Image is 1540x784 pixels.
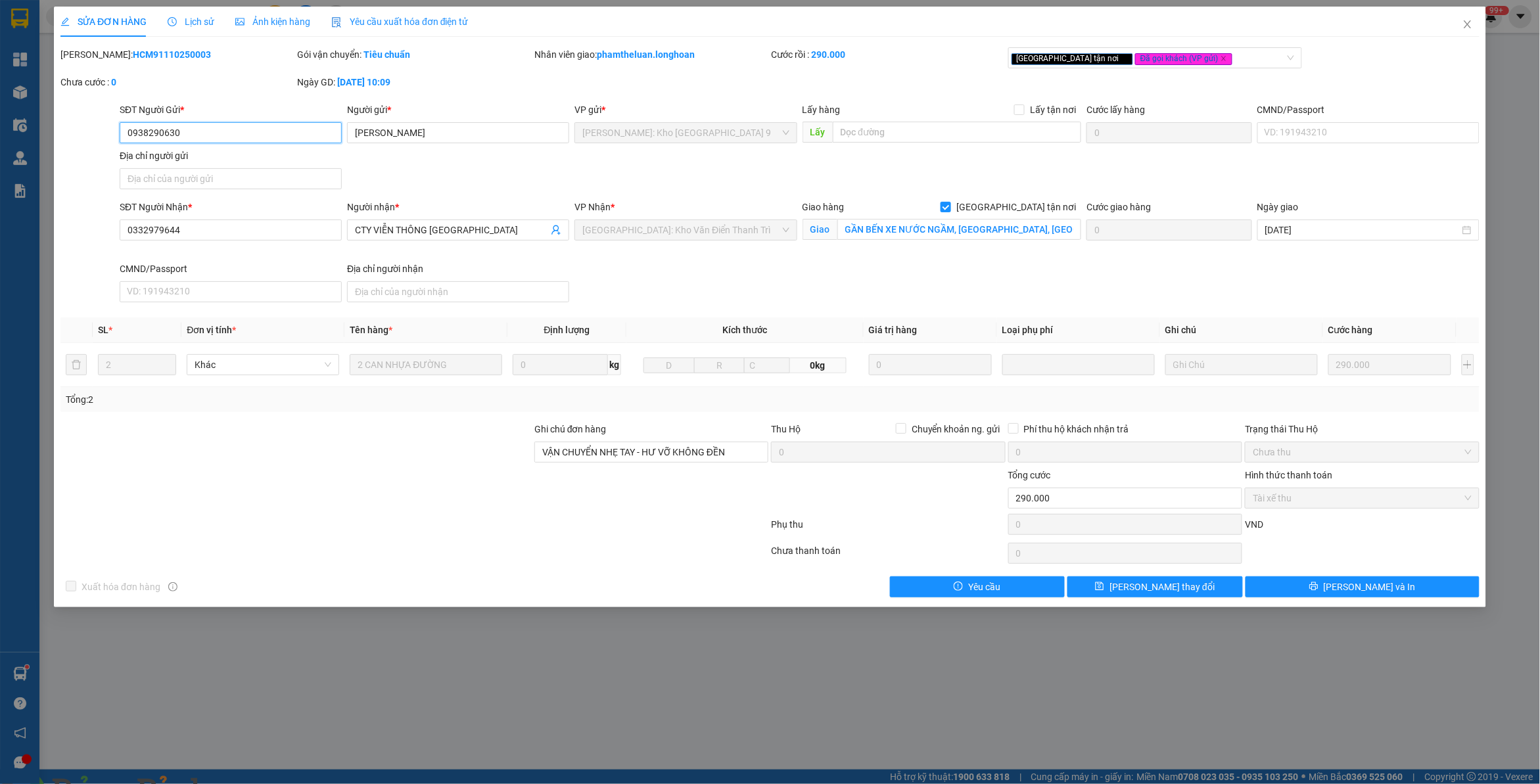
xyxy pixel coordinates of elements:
[534,424,607,434] label: Ghi chú đơn hàng
[133,49,211,60] b: HCM91110250003
[66,354,87,375] button: delete
[574,103,797,117] div: VP gửi
[722,325,767,335] span: Kích thước
[1109,580,1215,594] span: [PERSON_NAME] thay đổi
[574,202,611,212] span: VP Nhận
[120,168,342,189] input: Địa chỉ của người gửi
[968,580,1000,594] span: Yêu cầu
[1086,104,1145,115] label: Cước lấy hàng
[790,357,846,373] span: 0kg
[597,49,695,60] b: phamtheluan.longhoan
[187,325,236,335] span: Đơn vị tính
[60,17,70,26] span: edit
[534,47,768,62] div: Nhân viên giao:
[1245,470,1332,480] label: Hình thức thanh toán
[534,442,768,463] input: Ghi chú đơn hàng
[770,543,1006,566] div: Chưa thanh toán
[347,200,569,214] div: Người nhận
[803,122,833,143] span: Lấy
[1086,122,1252,143] input: Cước lấy hàng
[76,580,166,594] span: Xuất hóa đơn hàng
[803,104,841,115] span: Lấy hàng
[331,17,342,28] img: icon
[195,355,331,375] span: Khác
[60,75,294,89] div: Chưa cước :
[582,123,789,143] span: Hồ Chí Minh: Kho Thủ Đức & Quận 9
[744,357,790,373] input: C
[1019,422,1134,436] span: Phí thu hộ khách nhận trả
[350,325,392,335] span: Tên hàng
[1160,317,1323,343] th: Ghi chú
[347,281,569,302] input: Địa chỉ của người nhận
[544,325,590,335] span: Định lượng
[694,357,745,373] input: R
[235,16,310,27] span: Ảnh kiện hàng
[1328,325,1373,335] span: Cước hàng
[951,200,1081,214] span: [GEOGRAPHIC_DATA] tận nơi
[120,103,342,117] div: SĐT Người Gửi
[1246,576,1480,597] button: printer[PERSON_NAME] và In
[347,103,569,117] div: Người gửi
[1121,55,1128,62] span: close
[235,17,245,26] span: picture
[837,219,1082,240] input: Giao tận nơi
[1025,103,1081,117] span: Lấy tận nơi
[98,325,108,335] span: SL
[1462,354,1474,375] button: plus
[1253,488,1471,508] span: Tài xế thu
[582,220,789,240] span: Hà Nội: Kho Văn Điển Thanh Trì
[771,47,1005,62] div: Cước rồi :
[1324,580,1416,594] span: [PERSON_NAME] và In
[954,582,963,592] span: exclamation-circle
[1253,442,1471,462] span: Chưa thu
[1257,103,1480,117] div: CMND/Passport
[1086,219,1252,241] input: Cước giao hàng
[1067,576,1242,597] button: save[PERSON_NAME] thay đổi
[1135,53,1232,65] span: Đã gọi khách (VP gửi)
[643,357,695,373] input: D
[770,517,1006,540] div: Phụ thu
[1245,422,1479,436] div: Trạng thái Thu Hộ
[608,354,621,375] span: kg
[1221,55,1227,62] span: close
[811,49,845,60] b: 290.000
[869,325,918,335] span: Giá trị hàng
[350,354,502,375] input: VD: Bàn, Ghế
[1086,202,1151,212] label: Cước giao hàng
[1309,582,1318,592] span: printer
[803,219,837,240] span: Giao
[120,149,342,163] div: Địa chỉ người gửi
[890,576,1065,597] button: exclamation-circleYêu cầu
[331,16,469,27] span: Yêu cầu xuất hóa đơn điện tử
[1165,354,1318,375] input: Ghi Chú
[111,77,116,87] b: 0
[833,122,1082,143] input: Dọc đường
[906,422,1006,436] span: Chuyển khoản ng. gửi
[168,17,177,26] span: clock-circle
[997,317,1160,343] th: Loại phụ phí
[1008,470,1051,480] span: Tổng cước
[869,354,992,375] input: 0
[1328,354,1451,375] input: 0
[66,392,594,407] div: Tổng: 2
[337,77,390,87] b: [DATE] 10:09
[168,16,214,27] span: Lịch sử
[551,225,561,235] span: user-add
[347,262,569,276] div: Địa chỉ người nhận
[803,202,845,212] span: Giao hàng
[120,200,342,214] div: SĐT Người Nhận
[1462,19,1473,30] span: close
[60,47,294,62] div: [PERSON_NAME]:
[1257,202,1299,212] label: Ngày giao
[60,16,147,27] span: SỬA ĐƠN HÀNG
[1449,7,1486,43] button: Close
[1012,53,1133,65] span: [GEOGRAPHIC_DATA] tận nơi
[297,47,531,62] div: Gói vận chuyển:
[363,49,410,60] b: Tiêu chuẩn
[297,75,531,89] div: Ngày GD:
[120,262,342,276] div: CMND/Passport
[168,582,177,591] span: info-circle
[771,424,801,434] span: Thu Hộ
[1265,223,1460,237] input: Ngày giao
[1245,519,1263,530] span: VND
